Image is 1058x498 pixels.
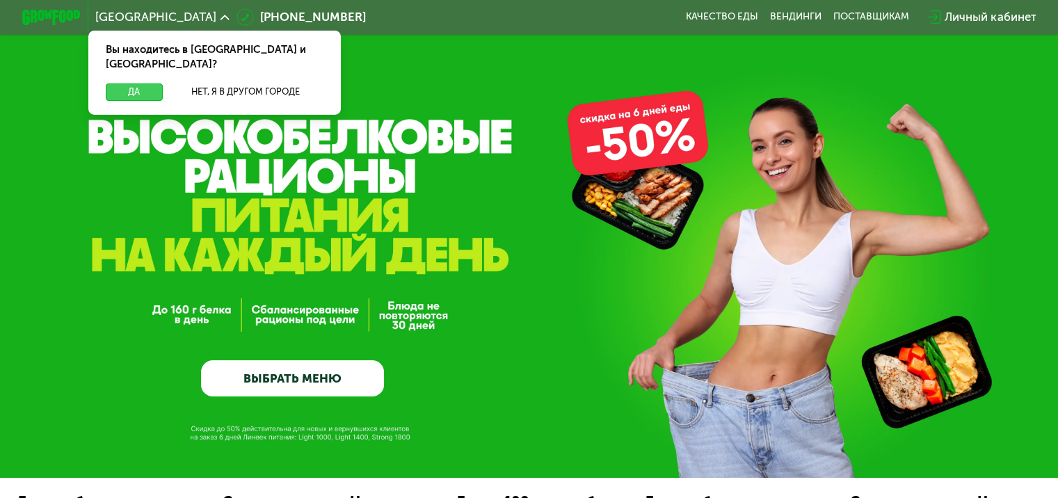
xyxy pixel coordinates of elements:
a: [PHONE_NUMBER] [237,8,366,26]
button: Нет, я в другом городе [168,83,323,101]
button: Да [106,83,162,101]
div: Вы находитесь в [GEOGRAPHIC_DATA] и [GEOGRAPHIC_DATA]? [88,31,341,83]
a: Вендинги [770,11,821,23]
a: ВЫБРАТЬ МЕНЮ [201,360,384,397]
span: [GEOGRAPHIC_DATA] [95,11,216,23]
a: Качество еды [686,11,758,23]
div: Личный кабинет [945,8,1036,26]
div: поставщикам [833,11,909,23]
